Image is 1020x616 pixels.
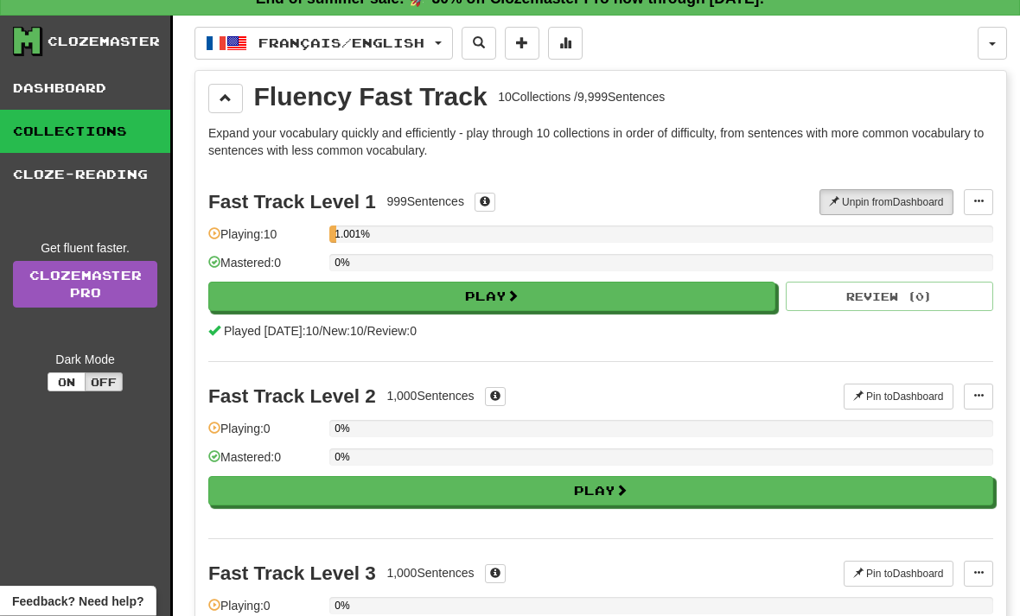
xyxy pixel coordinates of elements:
button: On [48,373,86,392]
button: Off [85,373,123,392]
span: Open feedback widget [12,593,143,610]
span: / [319,325,322,339]
div: Fast Track Level 2 [208,386,376,408]
span: Review: 0 [367,325,417,339]
div: Fast Track Level 1 [208,192,376,213]
div: Mastered: 0 [208,449,321,478]
button: Play [208,477,993,506]
button: Unpin fromDashboard [819,190,953,216]
span: / [364,325,367,339]
a: ClozemasterPro [13,262,157,308]
span: Played [DATE]: 10 [224,325,319,339]
div: 1,000 Sentences [386,388,474,405]
button: Play [208,283,775,312]
button: Add sentence to collection [505,28,539,60]
div: 999 Sentences [386,194,464,211]
button: Review (0) [786,283,993,312]
div: 10 Collections / 9,999 Sentences [498,89,665,106]
div: Clozemaster [48,34,160,51]
button: Français/English [194,28,453,60]
div: Fluency Fast Track [254,85,488,111]
button: More stats [548,28,583,60]
button: Pin toDashboard [844,562,953,587]
div: Dark Mode [13,352,157,369]
button: Search sentences [462,28,496,60]
div: Get fluent faster. [13,240,157,257]
div: Fast Track Level 3 [208,563,376,585]
div: Playing: 0 [208,421,321,449]
div: 1,000 Sentences [386,565,474,582]
div: Playing: 10 [208,226,321,255]
div: Mastered: 0 [208,255,321,283]
p: Expand your vocabulary quickly and efficiently - play through 10 collections in order of difficul... [208,125,993,160]
span: New: 10 [322,325,363,339]
button: Pin toDashboard [844,384,953,410]
span: Français / English [258,36,424,51]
